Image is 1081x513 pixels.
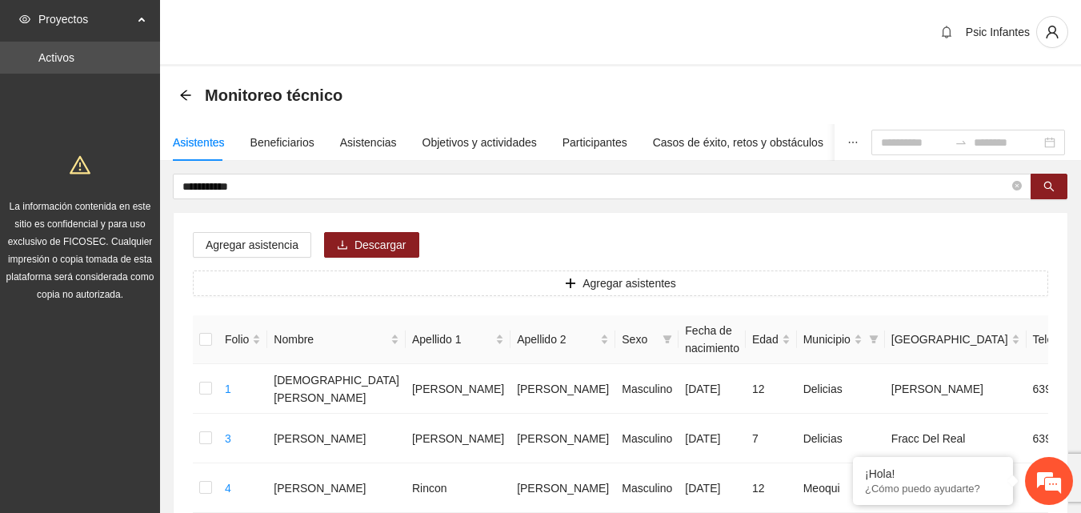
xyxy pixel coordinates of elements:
td: Delicias [797,414,885,463]
th: Colonia [885,315,1027,364]
th: Apellido 2 [510,315,615,364]
td: Masculino [615,364,679,414]
span: Sexo [622,331,656,348]
span: Agregar asistencia [206,236,298,254]
span: download [337,239,348,252]
td: [DEMOGRAPHIC_DATA][PERSON_NAME] [267,364,406,414]
div: Beneficiarios [250,134,314,151]
a: 1 [225,383,231,395]
td: Meoqui [797,463,885,513]
span: close-circle [1012,179,1022,194]
td: Masculino [615,414,679,463]
button: bell [934,19,959,45]
button: ellipsis [835,124,871,161]
td: Rincon [406,463,510,513]
td: 12 [746,364,797,414]
span: search [1043,181,1055,194]
span: close-circle [1012,181,1022,190]
p: ¿Cómo puedo ayudarte? [865,483,1001,495]
td: [DATE] [679,414,746,463]
div: Asistencias [340,134,397,151]
th: Municipio [797,315,885,364]
th: Edad [746,315,797,364]
th: Apellido 1 [406,315,510,364]
td: [PERSON_NAME] [406,414,510,463]
span: Monitoreo técnico [205,82,342,108]
span: Proyectos [38,3,133,35]
span: Psic Infantes [966,26,1030,38]
button: downloadDescargar [324,232,419,258]
span: swap-right [955,136,967,149]
td: [PERSON_NAME] [510,364,615,414]
th: Nombre [267,315,406,364]
span: user [1037,25,1067,39]
td: [PERSON_NAME] [267,463,406,513]
td: [PERSON_NAME] [510,463,615,513]
span: Agregar asistentes [583,275,676,292]
td: Masculino [615,463,679,513]
td: Delicias [797,364,885,414]
a: Activos [38,51,74,64]
span: eye [19,14,30,25]
span: ellipsis [847,137,859,148]
a: 3 [225,432,231,445]
button: plusAgregar asistentes [193,271,1048,296]
td: [DATE] [679,364,746,414]
div: ¡Hola! [865,467,1001,480]
td: Fracc Del Real [885,414,1027,463]
div: Participantes [563,134,627,151]
div: Asistentes [173,134,225,151]
span: La información contenida en este sitio es confidencial y para uso exclusivo de FICOSEC. Cualquier... [6,201,154,300]
div: Casos de éxito, retos y obstáculos [653,134,823,151]
th: Folio [218,315,267,364]
td: 7 [746,414,797,463]
td: [PERSON_NAME] [267,414,406,463]
span: arrow-left [179,89,192,102]
span: filter [663,335,672,344]
span: Municipio [803,331,851,348]
span: Nombre [274,331,387,348]
a: 4 [225,482,231,495]
span: filter [866,327,882,351]
span: [GEOGRAPHIC_DATA] [891,331,1008,348]
span: bell [935,26,959,38]
span: to [955,136,967,149]
span: Edad [752,331,779,348]
td: [DATE] [679,463,746,513]
button: user [1036,16,1068,48]
span: plus [565,278,576,291]
span: Folio [225,331,249,348]
span: Apellido 1 [412,331,492,348]
button: search [1031,174,1067,199]
span: Descargar [354,236,406,254]
td: [PERSON_NAME] [406,364,510,414]
span: Apellido 2 [517,331,597,348]
span: filter [869,335,879,344]
span: filter [659,327,675,351]
td: [PERSON_NAME] [510,414,615,463]
span: warning [70,154,90,175]
div: Back [179,89,192,102]
td: 12 [746,463,797,513]
div: Objetivos y actividades [422,134,537,151]
button: Agregar asistencia [193,232,311,258]
th: Fecha de nacimiento [679,315,746,364]
td: [PERSON_NAME] [885,364,1027,414]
